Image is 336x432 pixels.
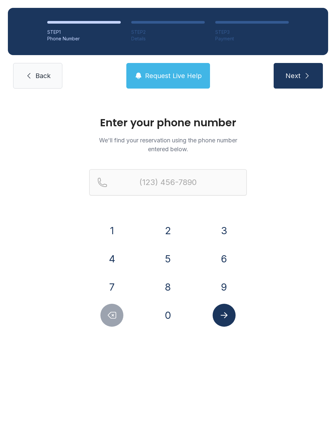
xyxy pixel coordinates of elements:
[89,117,247,128] h1: Enter your phone number
[157,219,179,242] button: 2
[157,304,179,327] button: 0
[100,276,123,298] button: 7
[145,71,202,80] span: Request Live Help
[157,276,179,298] button: 8
[100,247,123,270] button: 4
[47,35,121,42] div: Phone Number
[131,29,205,35] div: STEP 2
[213,219,236,242] button: 3
[131,35,205,42] div: Details
[100,219,123,242] button: 1
[285,71,301,80] span: Next
[47,29,121,35] div: STEP 1
[157,247,179,270] button: 5
[215,29,289,35] div: STEP 3
[215,35,289,42] div: Payment
[100,304,123,327] button: Delete number
[213,276,236,298] button: 9
[35,71,51,80] span: Back
[213,247,236,270] button: 6
[89,169,247,195] input: Reservation phone number
[89,136,247,154] p: We'll find your reservation using the phone number entered below.
[213,304,236,327] button: Submit lookup form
